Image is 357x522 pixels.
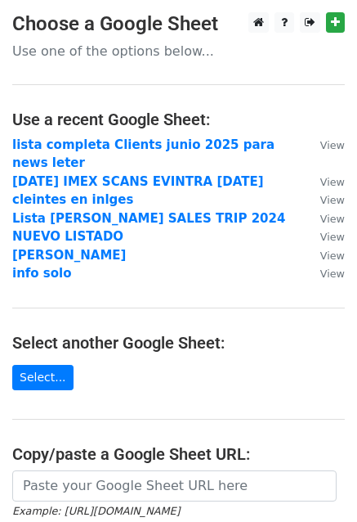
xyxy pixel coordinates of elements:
[304,211,345,226] a: View
[12,211,285,226] a: Lista [PERSON_NAME] SALES TRIP 2024
[12,229,123,244] a: NUEVO LISTADO
[12,266,72,281] a: info solo
[12,43,345,60] p: Use one of the options below...
[12,444,345,464] h4: Copy/paste a Google Sheet URL:
[320,213,345,225] small: View
[12,174,264,189] a: [DATE] IMEX SCANS EVINTRA [DATE]
[320,176,345,188] small: View
[320,250,345,262] small: View
[320,268,345,280] small: View
[12,192,133,207] a: cleintes en inlges
[12,365,74,390] a: Select...
[304,137,345,152] a: View
[320,231,345,243] small: View
[12,12,345,36] h3: Choose a Google Sheet
[275,443,357,522] div: Widget de chat
[12,137,274,171] a: lista completa Clients junio 2025 para news leter
[275,443,357,522] iframe: Chat Widget
[12,470,337,502] input: Paste your Google Sheet URL here
[12,248,126,263] a: [PERSON_NAME]
[12,333,345,353] h4: Select another Google Sheet:
[304,192,345,207] a: View
[304,248,345,263] a: View
[320,139,345,151] small: View
[12,110,345,129] h4: Use a recent Google Sheet:
[304,229,345,244] a: View
[304,266,345,281] a: View
[304,174,345,189] a: View
[12,505,180,517] small: Example: [URL][DOMAIN_NAME]
[320,194,345,206] small: View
